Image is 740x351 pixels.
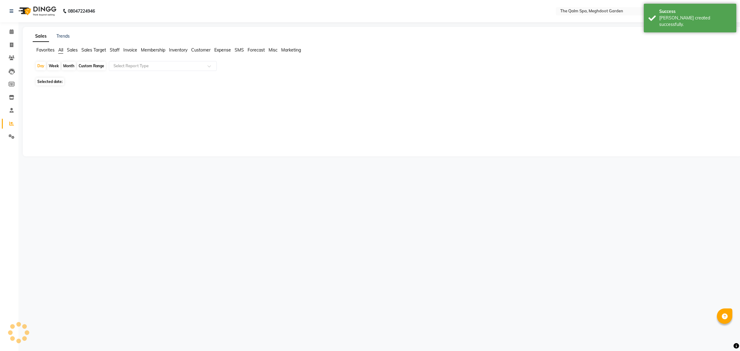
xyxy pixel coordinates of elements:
span: Forecast [248,47,265,53]
span: Invoice [123,47,137,53]
span: All [58,47,63,53]
div: Week [47,62,60,70]
div: Custom Range [77,62,106,70]
span: Marketing [281,47,301,53]
span: Sales [67,47,78,53]
span: Misc [269,47,277,53]
img: logo [16,2,58,20]
a: Sales [33,31,49,42]
span: Sales Target [81,47,106,53]
div: Bill created successfully. [659,15,732,28]
span: Customer [191,47,211,53]
a: Trends [56,33,70,39]
div: Success [659,8,732,15]
span: Inventory [169,47,187,53]
span: Membership [141,47,165,53]
span: Favorites [36,47,55,53]
span: Expense [214,47,231,53]
div: Day [36,62,46,70]
b: 08047224946 [68,2,95,20]
span: Staff [110,47,120,53]
span: SMS [235,47,244,53]
div: Month [62,62,76,70]
span: Selected date: [36,78,64,85]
